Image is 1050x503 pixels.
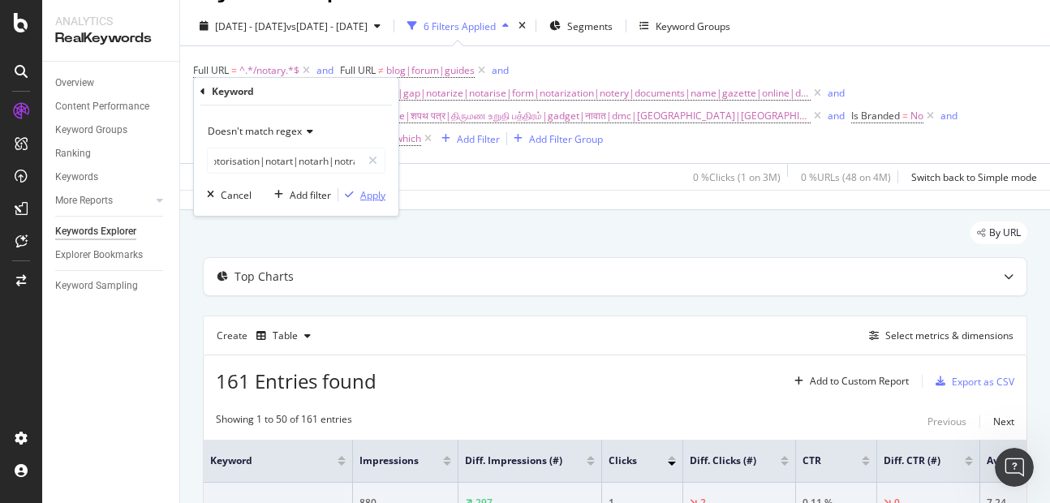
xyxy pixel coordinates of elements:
button: Keyword Groups [633,13,737,39]
span: farji|fake|loan|remote|isi|provide|शपथ पत्र|திருமண உறுதி பத்திரம்|gadget|नावात|dmc|[GEOGRAPHIC_DA... [243,105,811,127]
div: Create [217,323,317,349]
div: Next [993,415,1014,428]
div: More Reports [55,192,113,209]
button: [DATE] - [DATE]vs[DATE] - [DATE] [193,13,387,39]
div: 0 % Clicks ( 1 on 3M ) [693,170,781,184]
span: Keyword [210,454,313,468]
span: Doesn't match regex [208,124,302,138]
span: Full URL [193,63,229,77]
button: 6 Filters Applied [401,13,515,39]
div: Ranking [55,145,91,162]
div: Keyword Groups [656,19,730,33]
button: Cancel [200,187,252,203]
div: Add Filter [457,132,500,146]
div: Keyword [212,84,254,98]
div: and [940,109,957,123]
div: Add Filter Group [529,132,603,146]
span: Diff. Clicks (#) [690,454,756,468]
button: and [316,62,334,78]
span: ≠ [378,63,384,77]
a: Ranking [55,145,168,162]
span: Diff. CTR (#) [884,454,940,468]
div: Explorer Bookmarks [55,247,143,264]
span: = [231,63,237,77]
span: Is Branded [851,109,900,123]
div: 6 Filters Applied [424,19,496,33]
div: times [515,18,529,34]
button: Table [250,323,317,349]
div: Content Performance [55,98,149,115]
div: Keywords Explorer [55,223,136,240]
span: Avg. Position [987,454,1049,468]
div: Switch back to Simple mode [911,170,1037,184]
div: Analytics [55,13,166,29]
div: Table [273,331,298,341]
button: Add filter [268,187,331,203]
div: Showing 1 to 50 of 161 entries [216,412,352,432]
div: Overview [55,75,94,92]
button: and [492,62,509,78]
button: Switch back to Simple mode [905,164,1037,190]
span: notary|affidavit|format|advocate|gap|notarize|notarise|form|notarization|notery|documents|name|ga... [243,82,811,105]
button: and [940,108,957,123]
div: Apply [360,188,385,202]
a: Content Performance [55,98,168,115]
button: and [828,85,845,101]
span: By URL [989,228,1021,238]
a: Overview [55,75,168,92]
span: vs [DATE] - [DATE] [286,19,368,33]
button: Previous [927,412,966,432]
a: Keywords Explorer [55,223,168,240]
div: Add to Custom Report [810,376,909,386]
button: Select metrics & dimensions [863,326,1013,346]
a: More Reports [55,192,152,209]
button: and [828,108,845,123]
button: Segments [543,13,619,39]
button: Export as CSV [929,368,1014,394]
a: Keywords [55,169,168,186]
span: No [910,105,923,127]
div: legacy label [970,221,1027,244]
div: 0 % URLs ( 48 on 4M ) [801,170,891,184]
iframe: Intercom live chat [995,448,1034,487]
span: CTR [803,454,837,468]
span: ^.*/notary.*$ [239,59,299,82]
div: and [316,63,334,77]
a: Explorer Bookmarks [55,247,168,264]
span: Clicks [609,454,643,468]
a: Keyword Sampling [55,277,168,294]
div: Keyword Groups [55,122,127,139]
span: Full URL [340,63,376,77]
span: Diff. Impressions (#) [465,454,562,468]
div: Keyword Sampling [55,277,138,294]
span: Impressions [359,454,419,468]
div: Previous [927,415,966,428]
button: Apply [338,187,385,203]
div: Select metrics & dimensions [885,329,1013,342]
span: 161 Entries found [216,368,377,394]
button: Add Filter [435,129,500,148]
div: Export as CSV [952,375,1014,389]
div: Cancel [221,188,252,202]
a: Keyword Groups [55,122,168,139]
span: [DATE] - [DATE] [215,19,286,33]
span: = [902,109,908,123]
div: Add filter [290,188,331,202]
div: RealKeywords [55,29,166,48]
div: and [828,86,845,100]
button: Add to Custom Report [788,368,909,394]
button: Add Filter Group [507,129,603,148]
button: Next [993,412,1014,432]
div: Keywords [55,169,98,186]
div: and [492,63,509,77]
span: blog|forum|guides [386,59,475,82]
div: Top Charts [235,269,294,285]
div: and [828,109,845,123]
span: Segments [567,19,613,33]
